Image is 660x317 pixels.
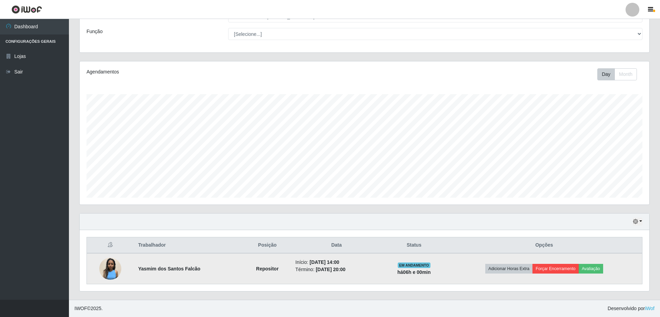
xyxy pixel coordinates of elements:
label: Função [87,28,103,35]
button: Month [615,68,637,80]
button: Avaliação [579,264,603,274]
div: Agendamentos [87,68,312,76]
img: 1751205248263.jpeg [99,258,121,280]
th: Opções [446,237,642,254]
button: Adicionar Horas Extra [485,264,532,274]
button: Day [597,68,615,80]
li: Término: [295,266,378,273]
th: Data [291,237,382,254]
div: First group [597,68,637,80]
time: [DATE] 20:00 [316,267,345,272]
th: Status [382,237,446,254]
span: EM ANDAMENTO [398,262,430,268]
a: iWof [645,306,654,311]
th: Posição [243,237,291,254]
span: Desenvolvido por [608,305,654,312]
li: Início: [295,259,378,266]
span: IWOF [74,306,87,311]
button: Forçar Encerramento [532,264,579,274]
div: Toolbar with button groups [597,68,642,80]
time: [DATE] 14:00 [309,259,339,265]
strong: há 06 h e 00 min [397,269,431,275]
th: Trabalhador [134,237,243,254]
img: CoreUI Logo [11,5,42,14]
span: © 2025 . [74,305,103,312]
strong: Repositor [256,266,278,271]
strong: Yasmim dos Santos Falcão [138,266,201,271]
